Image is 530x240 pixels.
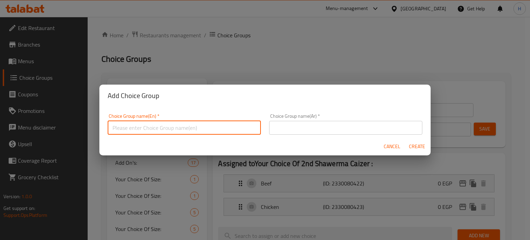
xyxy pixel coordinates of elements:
input: Please enter Choice Group name(ar) [269,121,422,135]
h2: Add Choice Group [108,90,422,101]
input: Please enter Choice Group name(en) [108,121,261,135]
button: Create [406,140,428,153]
button: Cancel [381,140,403,153]
span: Cancel [384,142,400,151]
span: Create [409,142,425,151]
